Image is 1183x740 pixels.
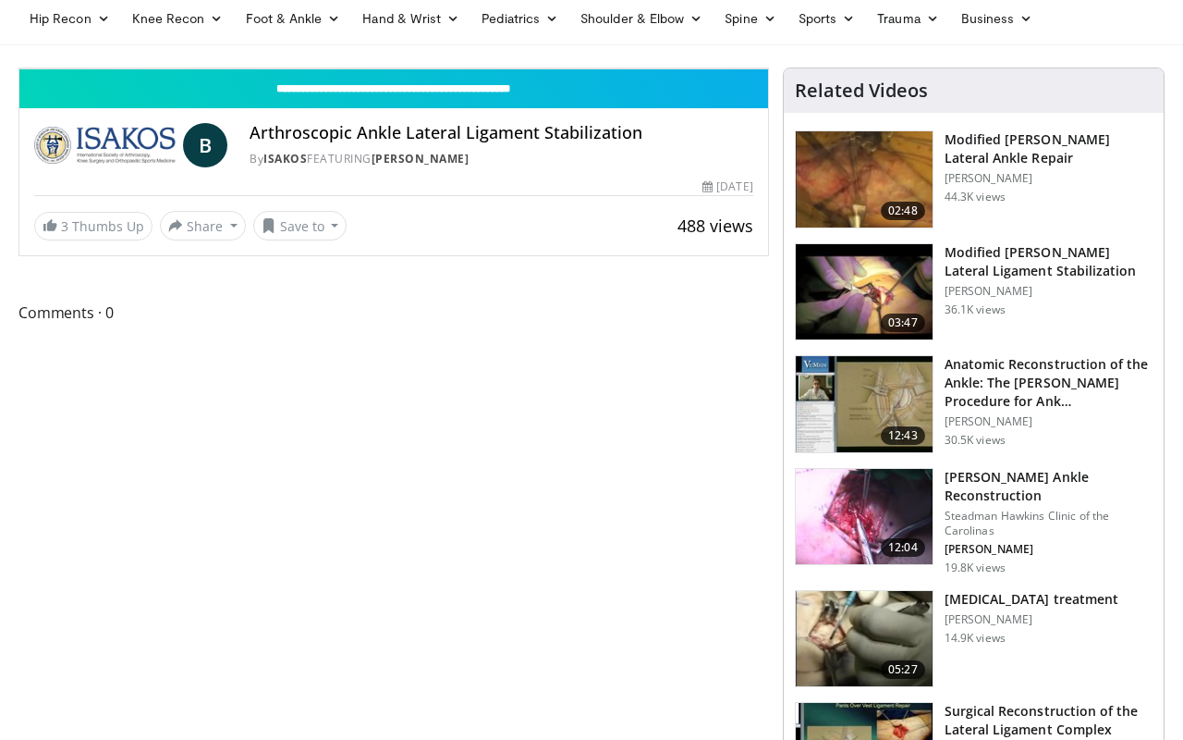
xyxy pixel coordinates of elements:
img: feAgcbrvkPN5ynqH4xMDoxOjA4MTsiGN_1.150x105_q85_crop-smart_upscale.jpg [796,469,933,565]
p: 30.5K views [945,433,1006,448]
span: Comments 0 [18,301,769,325]
p: 44.3K views [945,190,1006,204]
a: 12:04 [PERSON_NAME] Ankle Reconstruction Steadman Hawkins Clinic of the Carolinas [PERSON_NAME] 1... [795,468,1153,575]
p: [PERSON_NAME] [945,612,1118,627]
button: Save to [253,211,348,240]
h4: Related Videos [795,80,928,102]
p: 36.1K views [945,302,1006,317]
h3: Surgical Reconstruction of the Lateral Ligament Complex [945,702,1153,739]
img: 38788_0000_3.png.150x105_q85_crop-smart_upscale.jpg [796,131,933,228]
div: [DATE] [702,179,752,195]
a: 03:47 Modified [PERSON_NAME] Lateral Ligament Stabilization [PERSON_NAME] 36.1K views [795,243,1153,341]
p: 19.8K views [945,561,1006,575]
img: ISAKOS [34,123,176,167]
h3: [PERSON_NAME] Ankle Reconstruction [945,468,1153,505]
a: [PERSON_NAME] [372,151,470,166]
div: By FEATURING [250,151,752,167]
a: 3 Thumbs Up [34,212,152,240]
button: Share [160,211,246,240]
p: [PERSON_NAME] [945,171,1153,186]
span: 3 [61,217,68,235]
h3: Anatomic Reconstruction of the Ankle: The [PERSON_NAME] Procedure for Ank… [945,355,1153,411]
img: 279206_0002_1.png.150x105_q85_crop-smart_upscale.jpg [796,356,933,452]
p: [PERSON_NAME] [945,542,1153,557]
span: 03:47 [881,314,925,332]
img: Picture_9_13_2.png.150x105_q85_crop-smart_upscale.jpg [796,244,933,340]
h3: [MEDICAL_DATA] treatment [945,590,1118,609]
video-js: Video Player [19,68,768,69]
a: 02:48 Modified [PERSON_NAME] Lateral Ankle Repair [PERSON_NAME] 44.3K views [795,130,1153,228]
span: 05:27 [881,660,925,679]
p: [PERSON_NAME] [945,284,1153,299]
p: [PERSON_NAME] [945,414,1153,429]
a: B [183,123,227,167]
span: 12:04 [881,538,925,557]
a: 05:27 [MEDICAL_DATA] treatment [PERSON_NAME] 14.9K views [795,590,1153,688]
p: 14.9K views [945,631,1006,646]
span: 488 views [677,215,753,237]
span: 12:43 [881,426,925,445]
a: 12:43 Anatomic Reconstruction of the Ankle: The [PERSON_NAME] Procedure for Ank… [PERSON_NAME] 30... [795,355,1153,453]
h3: Modified [PERSON_NAME] Lateral Ankle Repair [945,130,1153,167]
a: ISAKOS [263,151,307,166]
h3: Modified [PERSON_NAME] Lateral Ligament Stabilization [945,243,1153,280]
span: 02:48 [881,202,925,220]
h4: Arthroscopic Ankle Lateral Ligament Stabilization [250,123,752,143]
p: Steadman Hawkins Clinic of the Carolinas [945,509,1153,538]
img: gobbi_1_3.png.150x105_q85_crop-smart_upscale.jpg [796,591,933,687]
